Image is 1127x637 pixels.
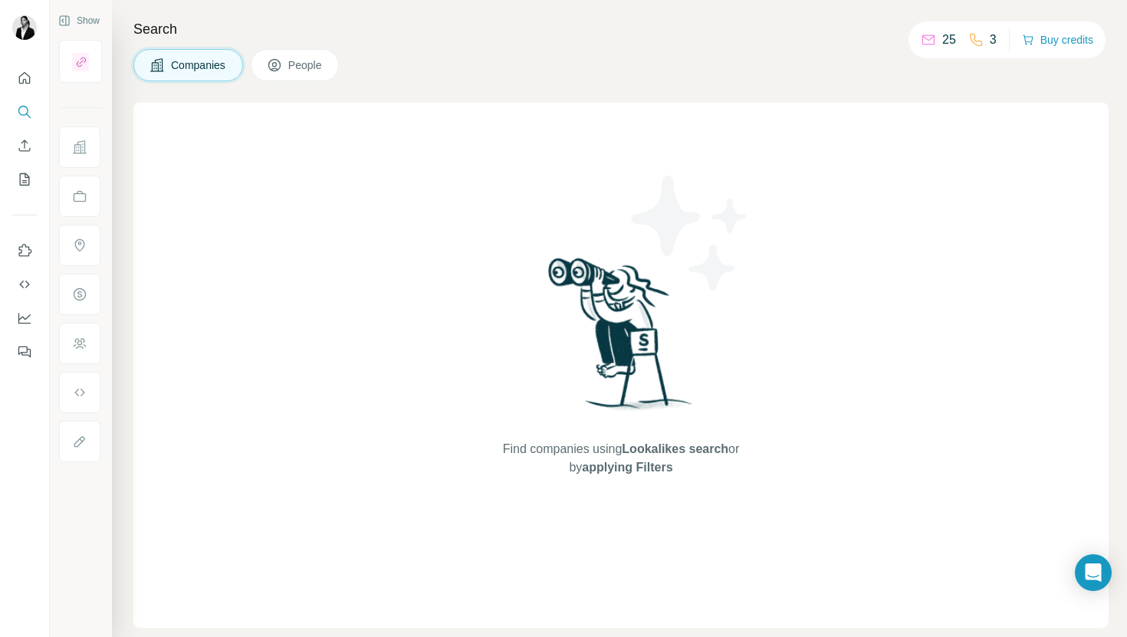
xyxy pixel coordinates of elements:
h4: Search [133,18,1109,40]
button: Search [12,98,37,126]
img: Surfe Illustration - Woman searching with binoculars [541,254,701,425]
button: Dashboard [12,304,37,332]
img: Surfe Illustration - Stars [621,164,759,302]
span: Companies [171,57,227,73]
button: Use Surfe API [12,271,37,298]
p: 3 [990,31,997,49]
img: Avatar [12,15,37,40]
button: Feedback [12,338,37,366]
button: Enrich CSV [12,132,37,159]
span: Lookalikes search [622,442,728,455]
span: applying Filters [582,461,672,474]
span: Find companies using or by [498,440,744,477]
p: 25 [942,31,956,49]
button: Quick start [12,64,37,92]
button: Show [48,9,110,32]
div: Open Intercom Messenger [1075,554,1112,591]
button: Buy credits [1022,29,1093,51]
button: My lists [12,166,37,193]
button: Use Surfe on LinkedIn [12,237,37,264]
span: People [288,57,324,73]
